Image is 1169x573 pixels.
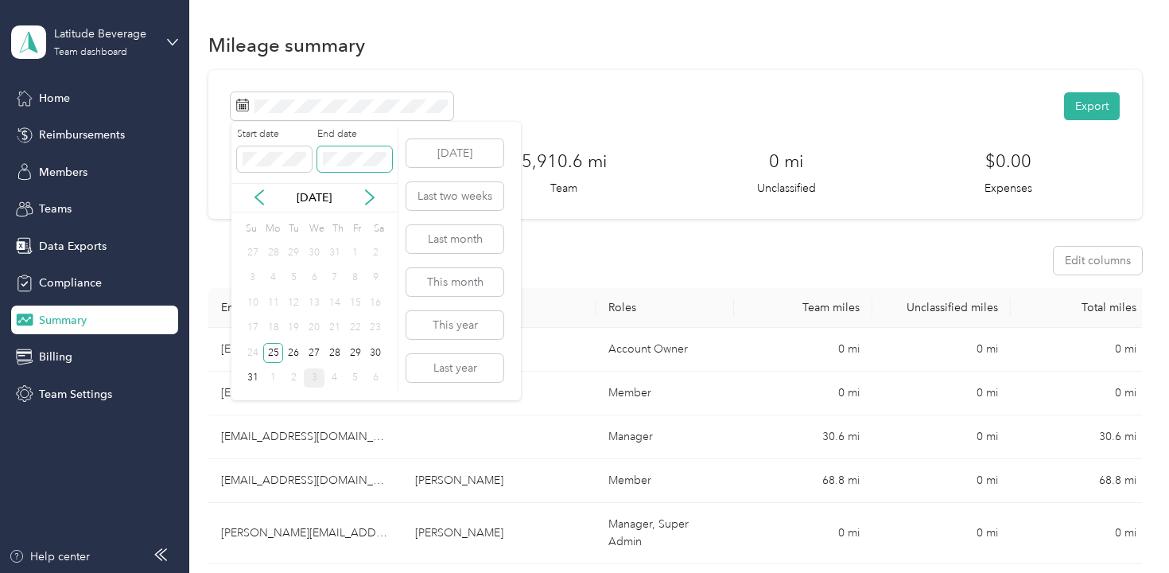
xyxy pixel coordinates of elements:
[522,148,607,174] h3: 5,910.6 mi
[345,268,366,288] div: 8
[985,148,1031,174] h3: $0.00
[1011,328,1149,372] td: 0 mi
[283,268,304,288] div: 5
[243,318,263,338] div: 17
[596,415,734,459] td: Manager
[208,328,402,372] td: brianshanahan@latitudebeverage.com
[39,164,87,181] span: Members
[304,293,324,313] div: 13
[406,139,503,167] button: [DATE]
[243,243,263,263] div: 27
[263,318,284,338] div: 18
[365,293,386,313] div: 16
[317,127,392,142] label: End date
[39,201,72,217] span: Teams
[596,459,734,503] td: Member
[243,218,258,240] div: Su
[1054,247,1142,275] button: Edit columns
[208,503,402,564] td: kevin@latitudebeverage.com
[345,318,366,338] div: 22
[365,343,386,363] div: 30
[263,343,284,363] div: 25
[406,182,503,210] button: Last two weeks
[402,503,596,564] td: Kevin Mehra
[757,180,816,197] p: Unclassified
[285,218,301,240] div: Tu
[54,48,127,57] div: Team dashboard
[872,288,1011,328] th: Unclassified miles
[872,459,1011,503] td: 0 mi
[304,368,324,388] div: 3
[734,372,872,415] td: 0 mi
[365,368,386,388] div: 6
[243,293,263,313] div: 10
[734,459,872,503] td: 68.8 mi
[208,459,402,503] td: gene@latitudebeverage.com
[263,218,281,240] div: Mo
[304,268,324,288] div: 6
[345,243,366,263] div: 1
[872,503,1011,564] td: 0 mi
[872,372,1011,415] td: 0 mi
[365,243,386,263] div: 2
[596,503,734,564] td: Manager, Super Admin
[1011,503,1149,564] td: 0 mi
[406,268,503,296] button: This month
[734,503,872,564] td: 0 mi
[39,312,87,329] span: Summary
[283,318,304,338] div: 19
[304,318,324,338] div: 20
[345,293,366,313] div: 15
[734,415,872,459] td: 30.6 mi
[237,127,312,142] label: Start date
[1011,288,1149,328] th: Total miles
[283,243,304,263] div: 29
[39,90,70,107] span: Home
[324,293,345,313] div: 14
[872,415,1011,459] td: 0 mi
[371,218,386,240] div: Sa
[283,293,304,313] div: 12
[406,311,503,339] button: This year
[365,268,386,288] div: 9
[345,343,366,363] div: 29
[550,180,577,197] p: Team
[304,343,324,363] div: 27
[39,275,102,291] span: Compliance
[1011,459,1149,503] td: 68.8 mi
[263,268,284,288] div: 4
[330,218,345,240] div: Th
[324,368,345,388] div: 4
[324,268,345,288] div: 7
[243,368,263,388] div: 31
[872,328,1011,372] td: 0 mi
[54,25,153,42] div: Latitude Beverage
[734,328,872,372] td: 0 mi
[263,243,284,263] div: 28
[304,243,324,263] div: 30
[39,127,125,143] span: Reimbursements
[39,238,107,255] span: Data Exports
[263,368,284,388] div: 1
[985,180,1032,197] p: Expenses
[208,415,402,459] td: davidmcnulty@latitudebeverage.com
[596,328,734,372] td: Account Owner
[283,368,304,388] div: 2
[39,386,112,403] span: Team Settings
[208,288,402,328] th: Email
[345,368,366,388] div: 5
[406,225,503,253] button: Last month
[769,148,803,174] h3: 0 mi
[350,218,365,240] div: Fr
[324,343,345,363] div: 28
[1064,92,1120,120] button: Export
[243,343,263,363] div: 24
[9,548,90,565] button: Help center
[406,354,503,382] button: Last year
[596,372,734,415] td: Member
[263,293,284,313] div: 11
[365,318,386,338] div: 23
[283,343,304,363] div: 26
[324,318,345,338] div: 21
